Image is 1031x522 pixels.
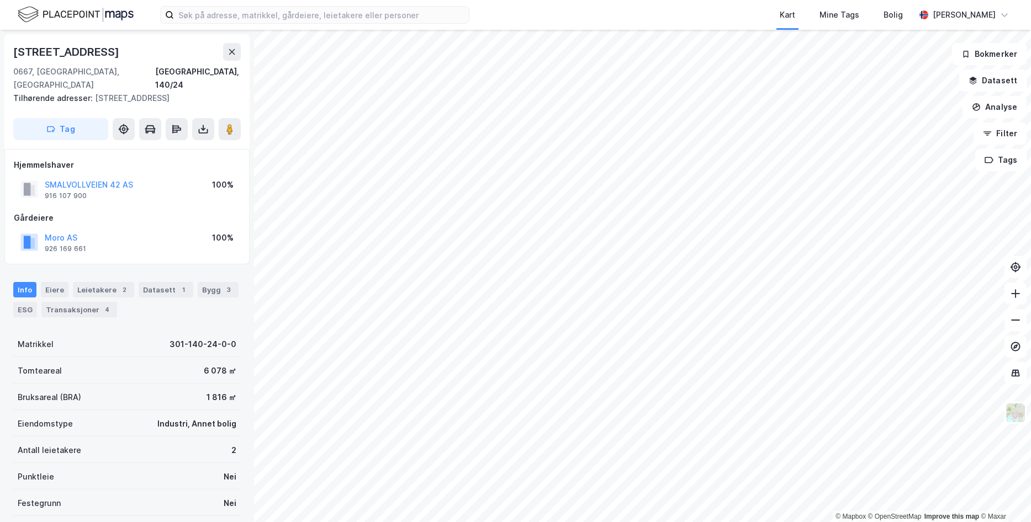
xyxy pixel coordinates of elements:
div: 0667, [GEOGRAPHIC_DATA], [GEOGRAPHIC_DATA] [13,65,155,92]
div: Kart [780,8,795,22]
a: Improve this map [924,513,979,520]
img: logo.f888ab2527a4732fd821a326f86c7f29.svg [18,5,134,24]
div: Industri, Annet bolig [157,417,236,430]
div: [STREET_ADDRESS] [13,92,232,105]
div: Datasett [139,282,193,297]
button: Bokmerker [952,43,1027,65]
div: Bygg [198,282,239,297]
div: 1 816 ㎡ [207,391,236,404]
div: Festegrunn [18,497,61,510]
div: Bruksareal (BRA) [18,391,81,404]
div: [GEOGRAPHIC_DATA], 140/24 [155,65,241,92]
div: Antall leietakere [18,444,81,457]
div: Tomteareal [18,364,62,377]
div: 100% [212,178,234,191]
div: Eiendomstype [18,417,73,430]
div: 2 [231,444,236,457]
iframe: Chat Widget [976,469,1031,522]
div: Gårdeiere [14,211,240,225]
button: Analyse [963,96,1027,118]
div: Transaksjoner [41,302,117,317]
div: Leietakere [73,282,134,297]
a: OpenStreetMap [868,513,922,520]
div: 2 [119,284,130,295]
div: Nei [224,470,236,483]
div: 3 [223,284,234,295]
div: 926 169 661 [45,244,86,253]
div: Info [13,282,36,297]
div: ESG [13,302,37,317]
div: Punktleie [18,470,54,483]
div: 100% [212,231,234,244]
div: [STREET_ADDRESS] [13,43,121,61]
div: 6 078 ㎡ [204,364,236,377]
div: 301-140-24-0-0 [170,338,236,351]
div: 1 [178,284,189,295]
div: Bolig [884,8,903,22]
img: Z [1005,402,1026,423]
button: Tag [13,118,108,140]
div: 4 [102,304,113,315]
div: Kontrollprogram for chat [976,469,1031,522]
div: [PERSON_NAME] [933,8,996,22]
a: Mapbox [836,513,866,520]
div: Eiere [41,282,68,297]
div: 916 107 900 [45,191,87,200]
div: Mine Tags [819,8,859,22]
div: Matrikkel [18,338,54,351]
div: Hjemmelshaver [14,158,240,172]
div: Nei [224,497,236,510]
span: Tilhørende adresser: [13,93,95,103]
button: Filter [974,122,1027,145]
input: Søk på adresse, matrikkel, gårdeiere, leietakere eller personer [174,7,469,23]
button: Tags [975,149,1027,171]
button: Datasett [959,70,1027,92]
